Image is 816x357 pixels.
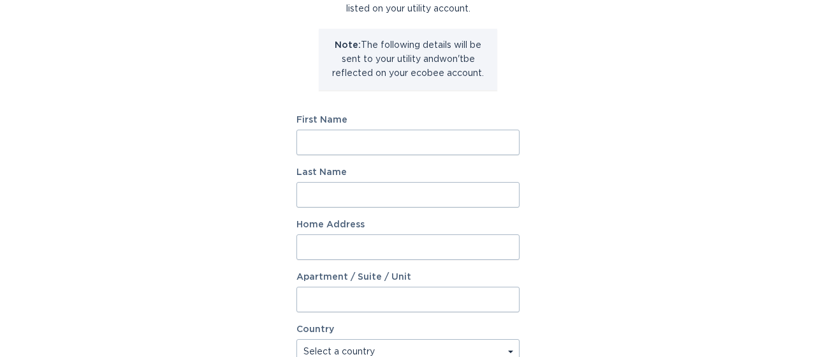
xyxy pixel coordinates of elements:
[335,41,361,50] strong: Note:
[296,168,520,177] label: Last Name
[296,220,520,229] label: Home Address
[296,116,520,125] label: First Name
[296,325,334,334] label: Country
[296,273,520,282] label: Apartment / Suite / Unit
[328,38,488,80] p: The following details will be sent to your utility and won't be reflected on your ecobee account.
